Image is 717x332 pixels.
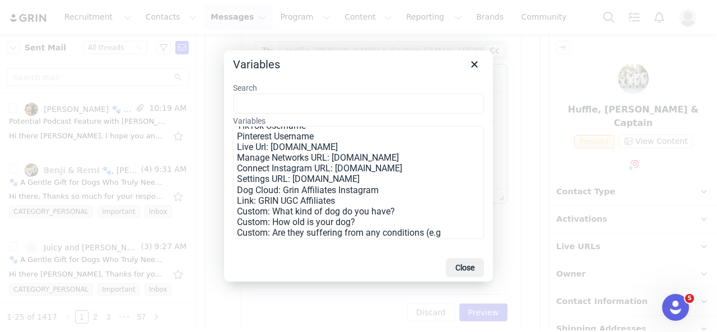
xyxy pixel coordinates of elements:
[12,215,294,242] p: If your dog is and suffering from conditions like , this could be a game-changer for them.
[237,142,481,152] option: Live Url: [DOMAIN_NAME]
[4,76,294,85] div: Thanks!
[237,131,481,142] option: Pinterest Username
[4,58,294,67] div: Please send over the proposal link when you get a chance.
[446,258,484,277] button: Close
[12,146,294,172] p: I’m [PERSON_NAME] from Dog Cloud – we’re on a mission to bring comfort, calm, and better quality ...
[4,103,228,121] a: [EMAIL_ADDRESS][DOMAIN_NAME]
[4,22,294,49] div: Thanks for reaching out! I’d love to hear more about this. I have 2 dogs right now who I think co...
[233,83,484,93] label: Search
[4,4,294,13] div: Hi [PERSON_NAME],
[12,180,294,207] p: Our vet-approved [MEDICAL_DATA] bed has already provided over for dogs across the U.S. and [GEOGR...
[12,215,274,233] strong: [MEDICAL_DATA], hip/elbow issues, post-surgery recovery, anxiety, or mobility struggles
[465,55,484,74] button: Close
[237,152,481,163] option: Manage Networks URL: [DOMAIN_NAME]
[4,103,294,121] div: [DATE][DATE] 5:36 PM [PERSON_NAME] < > wrote:
[237,227,481,249] option: Custom: Are they suffering from any conditions (e.g [MEDICAL_DATA])
[237,185,481,195] option: Dog Cloud: Grin Affiliates Instagram
[233,57,280,72] div: Variables
[12,180,283,198] strong: 20 million minutes of relief
[237,174,481,184] option: Settings URL: [DOMAIN_NAME]
[685,294,694,303] span: 5
[237,195,481,206] option: Link: GRIN UGC Affiliates
[57,215,89,224] strong: 6+ years
[12,293,294,311] p: If this sounds like the perfect fit for your dog, reply and I’ll send you a personalised proposal...
[177,268,241,277] strong: 10% commission
[237,163,481,174] option: Connect Instagram URL: [DOMAIN_NAME]
[662,294,689,321] iframe: Intercom live chat
[237,217,481,227] option: Custom: How old is your dog?
[233,116,484,126] label: Variables
[12,250,294,286] p: In return, we’d love a few short, authentic reels over the course of a month – nothing scripted, ...
[9,26,241,64] p: I've just added your unique proposal link for you to review below. Here you'll be able to review ...
[12,129,294,138] p: Hi there,
[237,206,481,217] option: Custom: What kind of dog do you have?
[4,85,294,94] div: Czarina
